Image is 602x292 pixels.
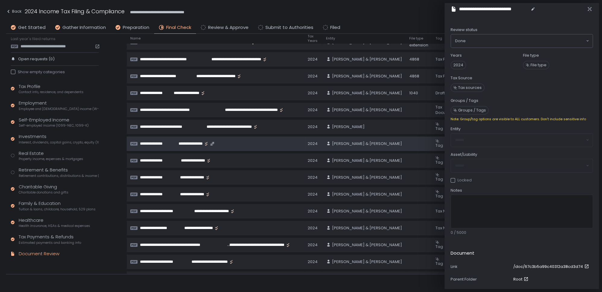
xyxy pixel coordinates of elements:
input: Search for option [466,38,585,44]
span: Asset/Liability [451,152,477,157]
div: Link [451,264,511,269]
span: [PERSON_NAME] & [PERSON_NAME] [332,209,402,214]
button: Back [6,7,22,17]
span: Submit to Authorities [265,24,313,31]
span: [PERSON_NAME] & [PERSON_NAME] [332,90,402,96]
div: Document Review [19,250,59,257]
div: Family & Education [19,200,96,212]
div: Tax Payments & Refunds [19,234,81,245]
span: File type [409,36,423,41]
div: Retirement & Benefits [19,167,99,178]
span: Done [455,38,466,44]
a: /doc/67c3b5a99c40312a38cd3d74 [513,264,590,269]
span: Contact info, residence, and dependents [19,90,84,94]
div: Employment [19,100,99,111]
div: Charitable Giving [19,184,68,195]
span: Health insurance, HSAs & medical expenses [19,224,90,228]
span: Get Started [18,24,46,31]
span: Entity [451,126,461,132]
a: Root [513,277,530,282]
span: Final Check [166,24,191,31]
span: Review status [451,27,477,33]
span: Tuition & loans, childcare, household, 529 plans [19,207,96,212]
div: Real Estate [19,150,83,162]
span: Notes [451,188,462,193]
span: [PERSON_NAME] & [PERSON_NAME] [332,259,402,265]
label: Groups / Tags [451,98,478,103]
span: Tag [436,193,443,199]
span: Tag [436,126,443,131]
span: Tax sources [458,85,482,90]
span: Estimated payments and banking info [19,240,81,245]
div: Note: Group/tag options are visible to ALL customers. Don't include sensitive info [451,117,593,121]
h2: Document [451,250,474,257]
span: Employee and [DEMOGRAPHIC_DATA] income (W-2s) [19,107,99,111]
span: Tag [436,244,443,250]
h1: 2024 Income Tax Filing & Compliance [25,7,125,15]
span: [PERSON_NAME] [332,124,365,130]
div: Healthcare [19,217,90,228]
span: [PERSON_NAME] & [PERSON_NAME] [332,175,402,180]
label: Years [451,53,462,58]
div: Last year's filed returns [11,36,99,49]
span: Property income, expenses & mortgages [19,157,83,161]
span: Review & Approve [208,24,249,31]
span: Preparation [123,24,149,31]
span: [PERSON_NAME] & [PERSON_NAME] [332,192,402,197]
span: [PERSON_NAME] & [PERSON_NAME] [332,242,402,248]
span: Tax Years [308,34,319,43]
div: Back [6,8,22,15]
span: Name [130,36,141,41]
span: 2024 [451,61,466,69]
span: Charitable donations and gifts [19,190,68,195]
span: [PERSON_NAME] & [PERSON_NAME] [332,107,402,113]
span: Interest, dividends, capital gains, crypto, equity (1099s, K-1s) [19,140,99,145]
div: Self-Employed Income [19,117,89,128]
div: 0 / 5000 [451,230,593,235]
span: File type [531,62,547,68]
div: Search for option [451,34,593,48]
span: Entity [326,36,335,41]
span: Tag [436,176,443,182]
span: Tag [436,36,442,41]
span: Self-employed income (1099-NEC, 1099-K) [19,123,89,128]
label: File type [523,53,539,58]
span: Tag [436,261,443,266]
label: Tax Source [451,75,472,81]
span: Gather Information [62,24,106,31]
span: Filed [330,24,340,31]
span: [PERSON_NAME] & [PERSON_NAME] [332,225,402,231]
div: Investments [19,133,99,145]
span: Groups / Tags [458,108,486,113]
span: [PERSON_NAME] & [PERSON_NAME] [332,158,402,163]
div: Parent Folder [451,277,511,282]
div: Tax Profile [19,83,84,95]
span: [PERSON_NAME] & [PERSON_NAME] [332,57,402,62]
span: Retirement contributions, distributions & income (1099-R, 5498) [19,174,99,178]
span: [PERSON_NAME] & [PERSON_NAME] [332,74,402,79]
span: Tag [436,159,443,165]
span: [PERSON_NAME] & [PERSON_NAME] [332,141,402,146]
span: Open requests (0) [18,56,55,62]
span: Tag [436,143,443,148]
